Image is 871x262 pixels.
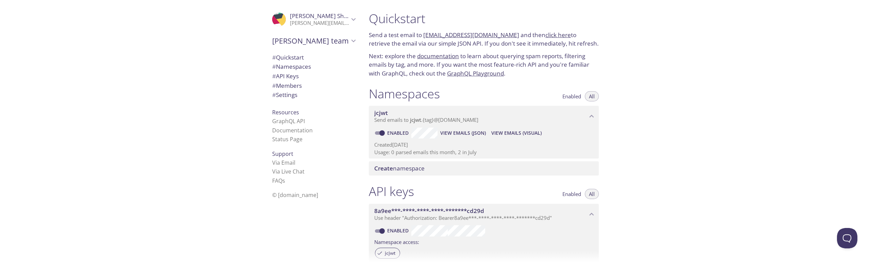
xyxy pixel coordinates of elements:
p: Send a test email to and then to retrieve the email via our simple JSON API. If you don't see it ... [369,31,599,48]
a: Documentation [272,127,313,134]
button: View Emails (Visual) [489,128,544,138]
h1: Quickstart [369,11,599,26]
div: Team Settings [267,90,361,100]
label: Namespace access: [374,236,419,246]
span: © [DOMAIN_NAME] [272,191,318,199]
span: Resources [272,109,299,116]
button: All [585,91,599,101]
div: Members [267,81,361,91]
span: Support [272,150,293,158]
p: Usage: 0 parsed emails this month, 2 in July [374,149,593,156]
div: Create namespace [369,161,599,176]
div: Stuart's team [267,32,361,50]
a: FAQ [272,177,285,184]
div: Quickstart [267,53,361,62]
span: Quickstart [272,53,304,61]
span: # [272,82,276,89]
a: click here [545,31,571,39]
span: Settings [272,91,297,99]
h1: API keys [369,184,414,199]
button: All [585,189,599,199]
span: # [272,53,276,61]
div: Stuart Shepherd [267,8,361,31]
span: # [272,91,276,99]
span: namespace [374,164,425,172]
button: Enabled [558,91,585,101]
div: jcjwt namespace [369,106,599,127]
a: Status Page [272,135,302,143]
iframe: Help Scout Beacon - Open [837,228,857,248]
a: GraphQL API [272,117,305,125]
span: # [272,72,276,80]
span: jcjwt [374,109,388,117]
span: Send emails to . {tag} @[DOMAIN_NAME] [374,116,478,123]
a: Enabled [386,130,411,136]
span: Namespaces [272,63,311,70]
button: Enabled [558,189,585,199]
span: Members [272,82,302,89]
a: Via Live Chat [272,168,305,175]
a: Enabled [386,227,411,234]
span: jcjwt [381,250,400,256]
div: jcjwt [375,248,400,259]
a: Via Email [272,159,295,166]
button: View Emails (JSON) [438,128,489,138]
p: Next: explore the to learn about querying spam reports, filtering emails by tag, and more. If you... [369,52,599,78]
h1: Namespaces [369,86,440,101]
span: API Keys [272,72,299,80]
span: s [282,177,285,184]
span: [PERSON_NAME] Shepherd [290,12,364,20]
a: documentation [417,52,459,60]
p: Created [DATE] [374,141,593,148]
a: [EMAIL_ADDRESS][DOMAIN_NAME] [423,31,519,39]
div: API Keys [267,71,361,81]
span: View Emails (JSON) [440,129,486,137]
p: [PERSON_NAME][EMAIL_ADDRESS][DOMAIN_NAME] [290,20,349,27]
div: Namespaces [267,62,361,71]
span: # [272,63,276,70]
span: [PERSON_NAME] team [272,36,349,46]
a: GraphQL Playground [447,69,504,77]
span: View Emails (Visual) [491,129,542,137]
span: jcjwt [410,116,421,123]
span: Create [374,164,393,172]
